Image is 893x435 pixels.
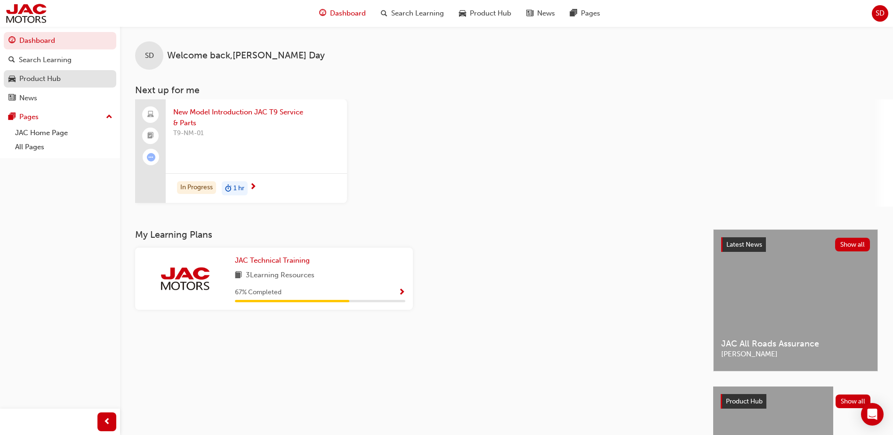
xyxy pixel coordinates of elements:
[451,4,519,23] a: car-iconProduct Hub
[135,99,347,203] a: New Model Introduction JAC T9 Service & PartsT9-NM-01In Progressduration-icon1 hr
[537,8,555,19] span: News
[177,181,216,194] div: In Progress
[563,4,608,23] a: pages-iconPages
[106,111,113,123] span: up-icon
[721,338,870,349] span: JAC All Roads Assurance
[721,349,870,360] span: [PERSON_NAME]
[876,8,885,19] span: SD
[721,237,870,252] a: Latest NewsShow all
[8,94,16,103] span: news-icon
[235,255,314,266] a: JAC Technical Training
[312,4,373,23] a: guage-iconDashboard
[373,4,451,23] a: search-iconSearch Learning
[135,229,698,240] h3: My Learning Plans
[398,287,405,298] button: Show Progress
[319,8,326,19] span: guage-icon
[145,50,154,61] span: SD
[159,266,211,291] img: jac-portal
[19,93,37,104] div: News
[246,270,314,282] span: 3 Learning Resources
[721,394,870,409] a: Product HubShow all
[861,403,884,426] div: Open Intercom Messenger
[726,241,762,249] span: Latest News
[4,70,116,88] a: Product Hub
[391,8,444,19] span: Search Learning
[4,108,116,126] button: Pages
[330,8,366,19] span: Dashboard
[8,75,16,83] span: car-icon
[459,8,466,19] span: car-icon
[173,128,339,139] span: T9-NM-01
[235,270,242,282] span: book-icon
[11,126,116,140] a: JAC Home Page
[4,32,116,49] a: Dashboard
[398,289,405,297] span: Show Progress
[835,238,870,251] button: Show all
[8,56,15,64] span: search-icon
[249,183,257,192] span: next-icon
[11,140,116,154] a: All Pages
[8,37,16,45] span: guage-icon
[8,113,16,121] span: pages-icon
[726,397,763,405] span: Product Hub
[526,8,533,19] span: news-icon
[147,109,154,121] span: laptop-icon
[104,416,111,428] span: prev-icon
[713,229,878,371] a: Latest NewsShow allJAC All Roads Assurance[PERSON_NAME]
[147,130,154,142] span: booktick-icon
[19,112,39,122] div: Pages
[872,5,888,22] button: SD
[581,8,600,19] span: Pages
[470,8,511,19] span: Product Hub
[167,50,325,61] span: Welcome back , [PERSON_NAME] Day
[4,51,116,69] a: Search Learning
[4,89,116,107] a: News
[19,73,61,84] div: Product Hub
[120,85,893,96] h3: Next up for me
[381,8,387,19] span: search-icon
[235,287,282,298] span: 67 % Completed
[19,55,72,65] div: Search Learning
[4,30,116,108] button: DashboardSearch LearningProduct HubNews
[147,153,155,161] span: learningRecordVerb_ATTEMPT-icon
[836,395,871,408] button: Show all
[233,183,244,194] span: 1 hr
[235,256,310,265] span: JAC Technical Training
[173,107,339,128] span: New Model Introduction JAC T9 Service & Parts
[570,8,577,19] span: pages-icon
[225,182,232,194] span: duration-icon
[5,3,48,24] img: jac-portal
[519,4,563,23] a: news-iconNews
